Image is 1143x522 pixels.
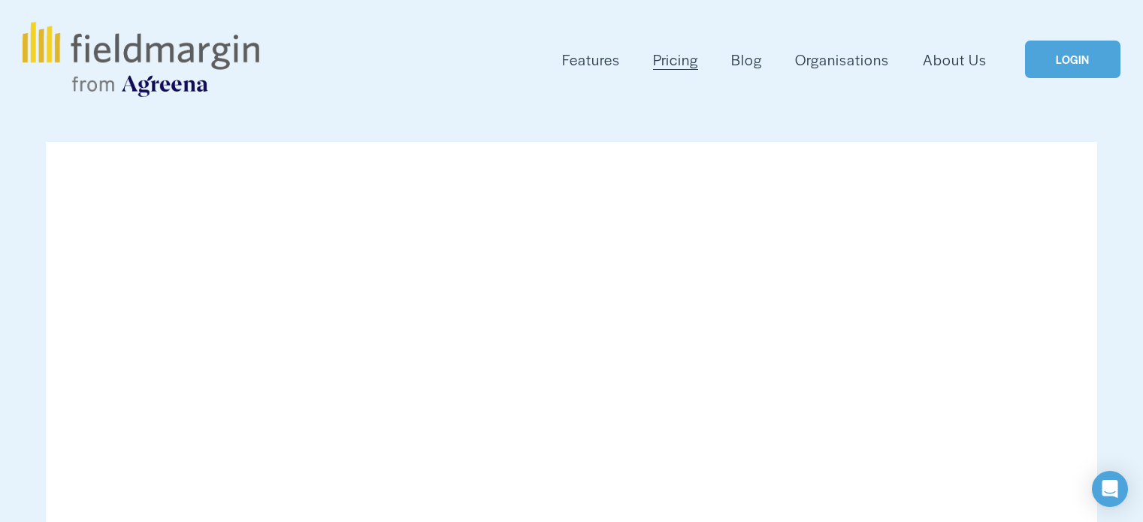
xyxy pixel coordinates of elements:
[731,47,762,72] a: Blog
[1025,41,1120,79] a: LOGIN
[653,47,698,72] a: Pricing
[795,47,889,72] a: Organisations
[562,47,620,72] a: folder dropdown
[23,22,259,97] img: fieldmargin.com
[923,47,987,72] a: About Us
[1092,471,1128,507] div: Open Intercom Messenger
[562,49,620,71] span: Features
